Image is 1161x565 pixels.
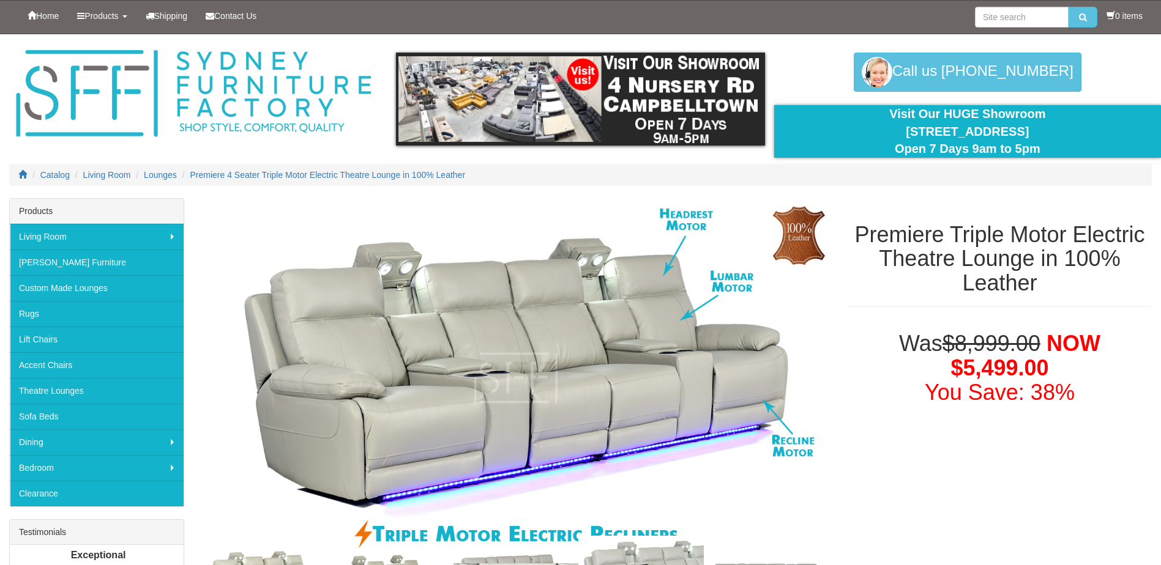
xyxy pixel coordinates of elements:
b: Exceptional [71,550,126,560]
span: Shipping [154,11,188,21]
a: Living Room [83,170,131,180]
a: Premiere 4 Seater Triple Motor Electric Theatre Lounge in 100% Leather [190,170,466,180]
a: Home [18,1,68,31]
span: NOW $5,499.00 [950,331,1100,380]
a: [PERSON_NAME] Furniture [10,249,184,275]
img: Sydney Furniture Factory [10,46,377,141]
span: Products [84,11,118,21]
a: Theatre Lounges [10,378,184,404]
a: Custom Made Lounges [10,275,184,301]
a: Lounges [144,170,177,180]
a: Lift Chairs [10,327,184,352]
del: $8,999.00 [943,331,1040,356]
a: Shipping [136,1,197,31]
a: Catalog [40,170,70,180]
font: You Save: 38% [925,380,1075,405]
a: Contact Us [196,1,266,31]
a: Rugs [10,301,184,327]
img: showroom.gif [396,53,764,146]
a: Accent Chairs [10,352,184,378]
a: Living Room [10,224,184,249]
a: Products [68,1,136,31]
span: Contact Us [214,11,256,21]
div: Visit Our HUGE Showroom [STREET_ADDRESS] Open 7 Days 9am to 5pm [783,105,1152,158]
span: Home [36,11,59,21]
div: Testimonials [10,520,184,545]
a: Bedroom [10,455,184,481]
a: Clearance [10,481,184,506]
h1: Was [848,331,1152,404]
input: Site search [975,7,1069,28]
h1: Premiere Triple Motor Electric Theatre Lounge in 100% Leather [848,223,1152,295]
div: Products [10,199,184,224]
li: 0 items [1107,10,1143,22]
a: Sofa Beds [10,404,184,429]
a: Dining [10,429,184,455]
